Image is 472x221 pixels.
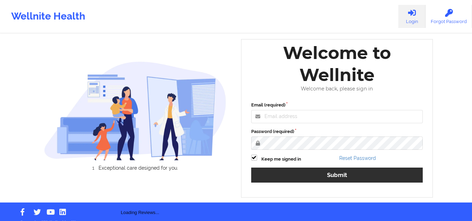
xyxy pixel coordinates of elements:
[251,110,423,123] input: Email address
[246,86,428,92] div: Welcome back, please sign in
[251,102,423,109] label: Email (required)
[261,156,301,163] label: Keep me signed in
[426,5,472,28] a: Forgot Password
[50,165,226,171] li: Exceptional care designed for you.
[44,183,236,216] div: Loading Reviews...
[246,42,428,86] div: Welcome to Wellnite
[251,128,423,135] label: Password (required)
[251,168,423,183] button: Submit
[44,61,226,160] img: wellnite-auth-hero_200.c722682e.png
[398,5,426,28] a: Login
[339,155,376,161] a: Reset Password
